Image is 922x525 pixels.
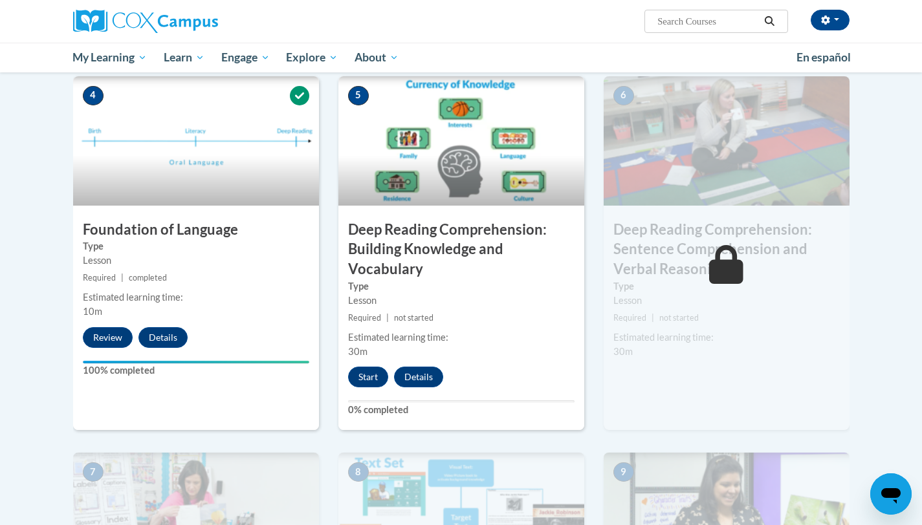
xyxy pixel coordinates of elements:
span: 9 [613,462,634,482]
button: Details [138,327,188,348]
button: Start [348,367,388,387]
span: My Learning [72,50,147,65]
div: Lesson [348,294,575,308]
div: Estimated learning time: [348,330,575,345]
span: 7 [83,462,104,482]
label: Type [83,239,309,253]
iframe: Button to launch messaging window [870,473,912,515]
span: | [121,273,124,283]
a: Explore [278,43,346,72]
span: Required [83,273,116,283]
span: 30m [613,346,633,357]
label: Type [348,279,575,294]
span: Learn [164,50,204,65]
div: Estimated learning time: [613,330,840,345]
span: | [386,313,389,323]
a: En español [788,44,859,71]
span: Engage [221,50,270,65]
span: not started [659,313,699,323]
span: 5 [348,86,369,105]
div: Lesson [613,294,840,308]
a: Engage [213,43,278,72]
h3: Deep Reading Comprehension: Building Knowledge and Vocabulary [338,220,584,279]
span: Required [613,313,646,323]
a: Cox Campus [73,10,319,33]
span: Explore [286,50,338,65]
div: Lesson [83,253,309,268]
label: Type [613,279,840,294]
span: 4 [83,86,104,105]
h3: Foundation of Language [73,220,319,240]
span: 6 [613,86,634,105]
span: 30m [348,346,368,357]
button: Details [394,367,443,387]
img: Course Image [604,76,850,206]
span: not started [394,313,434,323]
span: About [355,50,399,65]
span: 10m [83,306,102,317]
span: | [652,313,654,323]
input: Search Courses [656,14,760,29]
span: completed [129,273,167,283]
a: My Learning [65,43,156,72]
img: Course Image [73,76,319,206]
button: Search [760,14,779,29]
button: Review [83,327,133,348]
span: 8 [348,462,369,482]
img: Cox Campus [73,10,218,33]
button: Account Settings [811,10,850,30]
h3: Deep Reading Comprehension: Sentence Comprehension and Verbal Reasoning [604,220,850,279]
div: Main menu [54,43,869,72]
span: En español [796,50,851,64]
div: Your progress [83,361,309,363]
label: 0% completed [348,403,575,417]
a: About [346,43,407,72]
span: Required [348,313,381,323]
label: 100% completed [83,363,309,378]
div: Estimated learning time: [83,290,309,305]
a: Learn [155,43,213,72]
img: Course Image [338,76,584,206]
